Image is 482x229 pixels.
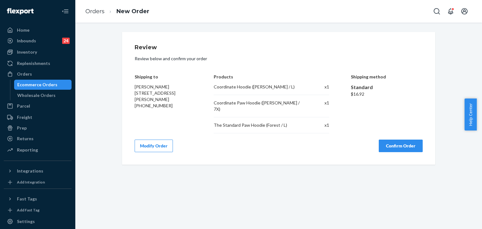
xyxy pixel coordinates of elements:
div: Fast Tags [17,196,37,202]
div: Reporting [17,147,38,153]
div: Parcel [17,103,30,109]
button: Fast Tags [4,194,72,204]
div: Coordinate Paw Hoodie ([PERSON_NAME] / 7X) [214,100,304,112]
p: Review below and confirm your order [135,56,423,62]
div: Inbounds [17,38,36,44]
button: Modify Order [135,140,173,152]
div: Orders [17,71,32,77]
div: x 1 [311,100,329,112]
a: Replenishments [4,58,72,68]
div: Replenishments [17,60,50,67]
span: Support [13,4,35,10]
div: Coordinate Hoodie ([PERSON_NAME] / L) [214,84,304,90]
div: Wholesale Orders [17,92,56,99]
div: Returns [17,136,34,142]
span: [PERSON_NAME] [STREET_ADDRESS][PERSON_NAME] [135,84,175,102]
div: Prep [17,125,27,131]
a: Returns [4,134,72,144]
a: Inventory [4,47,72,57]
div: Add Integration [17,179,45,185]
a: Parcel [4,101,72,111]
h4: Shipping to [135,74,192,79]
div: [PHONE_NUMBER] [135,103,192,109]
img: Flexport logo [7,8,34,14]
button: Confirm Order [379,140,423,152]
a: Ecommerce Orders [14,80,72,90]
a: Home [4,25,72,35]
a: Orders [85,8,104,15]
div: 24 [62,38,70,44]
div: Settings [17,218,35,225]
div: Inventory [17,49,37,55]
a: Prep [4,123,72,133]
h1: Review [135,45,423,51]
ol: breadcrumbs [80,2,154,21]
div: $16.92 [351,91,423,97]
div: Ecommerce Orders [17,82,57,88]
button: Help Center [464,99,477,130]
h4: Products [214,74,329,79]
button: Integrations [4,166,72,176]
div: The Standard Paw Hoodie (Forest / L) [214,122,304,128]
button: Open account menu [458,5,471,18]
a: Orders [4,69,72,79]
a: New Order [116,8,149,15]
div: Standard [351,84,423,91]
h4: Shipping method [351,74,423,79]
button: Open notifications [444,5,457,18]
a: Add Integration [4,178,72,186]
a: Reporting [4,145,72,155]
div: Integrations [17,168,43,174]
div: x 1 [311,84,329,90]
a: Wholesale Orders [14,90,72,100]
div: Freight [17,114,32,120]
button: Open Search Box [431,5,443,18]
a: Add Fast Tag [4,206,72,214]
div: Add Fast Tag [17,207,40,213]
div: x 1 [311,122,329,128]
button: Close Navigation [59,5,72,18]
div: Home [17,27,29,33]
a: Freight [4,112,72,122]
a: Settings [4,216,72,226]
a: Inbounds24 [4,36,72,46]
